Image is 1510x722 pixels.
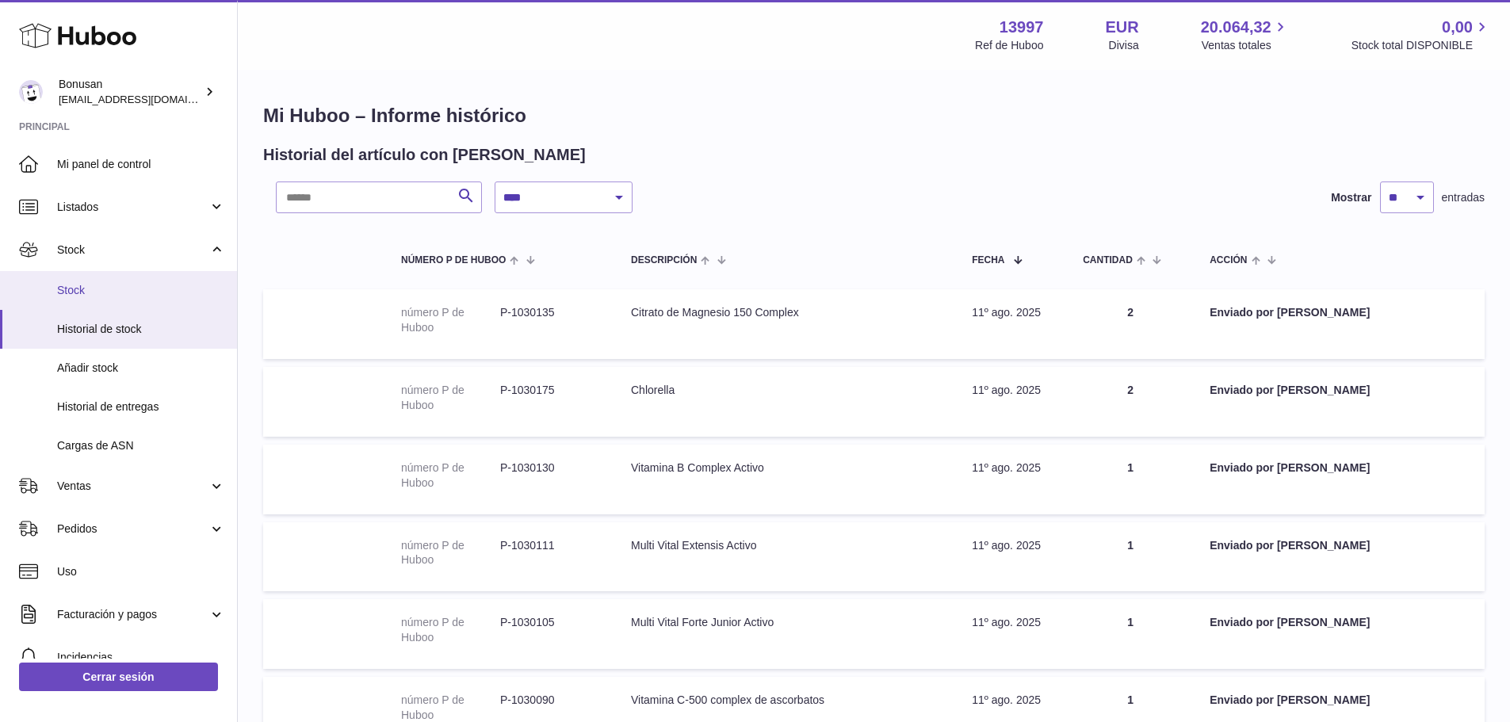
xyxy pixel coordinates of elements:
[1442,190,1485,205] span: entradas
[1210,539,1370,552] strong: Enviado por [PERSON_NAME]
[59,93,233,105] span: [EMAIL_ADDRESS][DOMAIN_NAME]
[1109,38,1139,53] div: Divisa
[57,607,208,622] span: Facturación y pagos
[401,538,500,568] dt: número P de Huboo
[956,445,1067,514] td: 11º ago. 2025
[972,255,1004,265] span: Fecha
[59,77,201,107] div: Bonusan
[500,305,599,335] dd: P-1030135
[401,305,500,335] dt: número P de Huboo
[1210,306,1370,319] strong: Enviado por [PERSON_NAME]
[1201,17,1271,38] span: 20.064,32
[1331,190,1371,205] label: Mostrar
[57,322,225,337] span: Historial de stock
[500,615,599,645] dd: P-1030105
[57,283,225,298] span: Stock
[401,460,500,491] dt: número P de Huboo
[19,663,218,691] a: Cerrar sesión
[956,289,1067,359] td: 11º ago. 2025
[1067,445,1194,514] td: 1
[956,522,1067,592] td: 11º ago. 2025
[500,383,599,413] dd: P-1030175
[975,38,1043,53] div: Ref de Huboo
[263,103,1485,128] h1: Mi Huboo – Informe histórico
[401,383,500,413] dt: número P de Huboo
[57,479,208,494] span: Ventas
[615,522,956,592] td: Multi Vital Extensis Activo
[1210,616,1370,628] strong: Enviado por [PERSON_NAME]
[500,460,599,491] dd: P-1030130
[631,255,697,265] span: Descripción
[57,399,225,414] span: Historial de entregas
[57,521,208,537] span: Pedidos
[1202,38,1290,53] span: Ventas totales
[500,538,599,568] dd: P-1030111
[401,615,500,645] dt: número P de Huboo
[57,157,225,172] span: Mi panel de control
[57,361,225,376] span: Añadir stock
[57,564,225,579] span: Uso
[956,367,1067,437] td: 11º ago. 2025
[615,445,956,514] td: Vitamina B Complex Activo
[615,367,956,437] td: Chlorella
[401,255,506,265] span: número P de Huboo
[1067,522,1194,592] td: 1
[263,144,586,166] h2: Historial del artículo con [PERSON_NAME]
[615,289,956,359] td: Citrato de Magnesio 150 Complex
[1210,255,1247,265] span: Acción
[1442,17,1473,38] span: 0,00
[1210,384,1370,396] strong: Enviado por [PERSON_NAME]
[1083,255,1133,265] span: Cantidad
[57,200,208,215] span: Listados
[57,438,225,453] span: Cargas de ASN
[57,243,208,258] span: Stock
[1067,289,1194,359] td: 2
[1201,17,1290,53] a: 20.064,32 Ventas totales
[57,650,225,665] span: Incidencias
[1105,17,1138,38] strong: EUR
[1210,461,1370,474] strong: Enviado por [PERSON_NAME]
[19,80,43,104] img: info@bonusan.es
[1067,599,1194,669] td: 1
[1067,367,1194,437] td: 2
[1351,38,1491,53] span: Stock total DISPONIBLE
[1351,17,1491,53] a: 0,00 Stock total DISPONIBLE
[1000,17,1044,38] strong: 13997
[615,599,956,669] td: Multi Vital Forte Junior Activo
[956,599,1067,669] td: 11º ago. 2025
[1210,693,1370,706] strong: Enviado por [PERSON_NAME]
